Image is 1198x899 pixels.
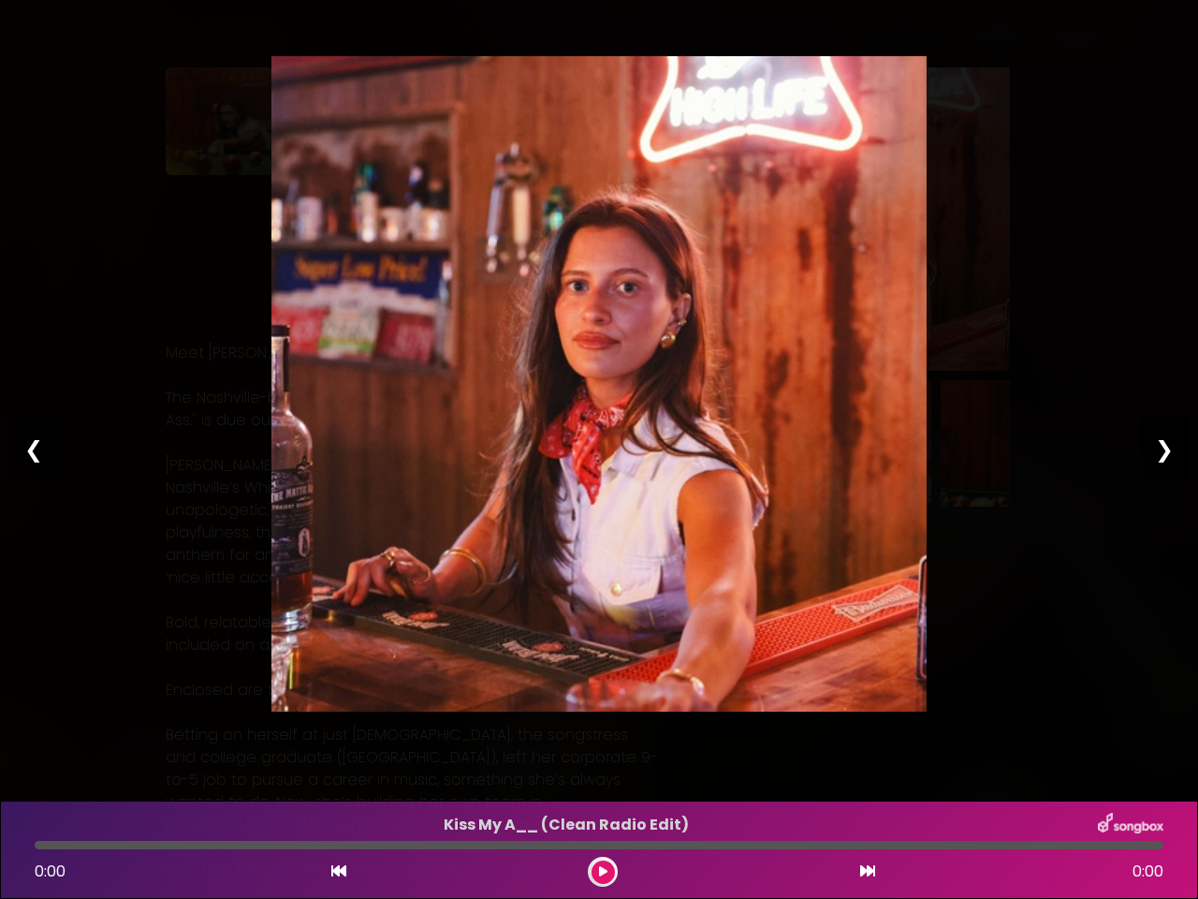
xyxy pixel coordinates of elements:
span: 0:00 [35,861,66,882]
p: Kiss My A__ (Clean Radio Edit) [35,814,1098,836]
div: ❮ [9,418,58,481]
div: ❯ [1140,418,1189,481]
img: 0SgtD6rOT02fTyysGVPz [271,56,927,712]
span: 0:00 [1132,861,1163,883]
img: songbox-logo-white.png [1098,813,1163,837]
